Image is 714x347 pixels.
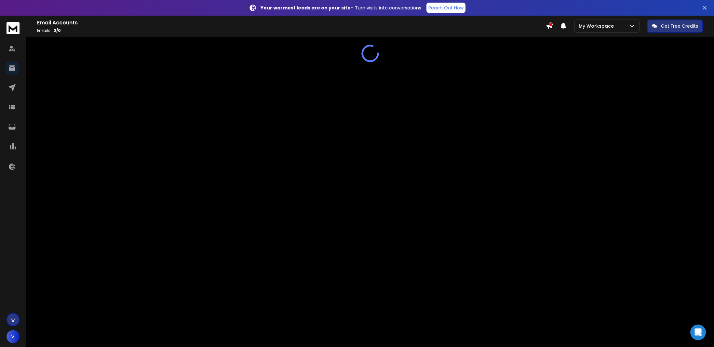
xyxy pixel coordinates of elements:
[661,23,698,29] p: Get Free Credits
[261,5,351,11] strong: Your warmest leads are on your site
[690,325,706,340] div: Open Intercom Messenger
[37,28,546,33] p: Emails :
[426,3,465,13] a: Reach Out Now
[647,20,703,33] button: Get Free Credits
[7,330,20,343] button: V
[7,22,20,34] img: logo
[579,23,616,29] p: My Workspace
[53,28,61,33] span: 0 / 0
[37,19,546,27] h1: Email Accounts
[428,5,464,11] p: Reach Out Now
[261,5,421,11] p: – Turn visits into conversations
